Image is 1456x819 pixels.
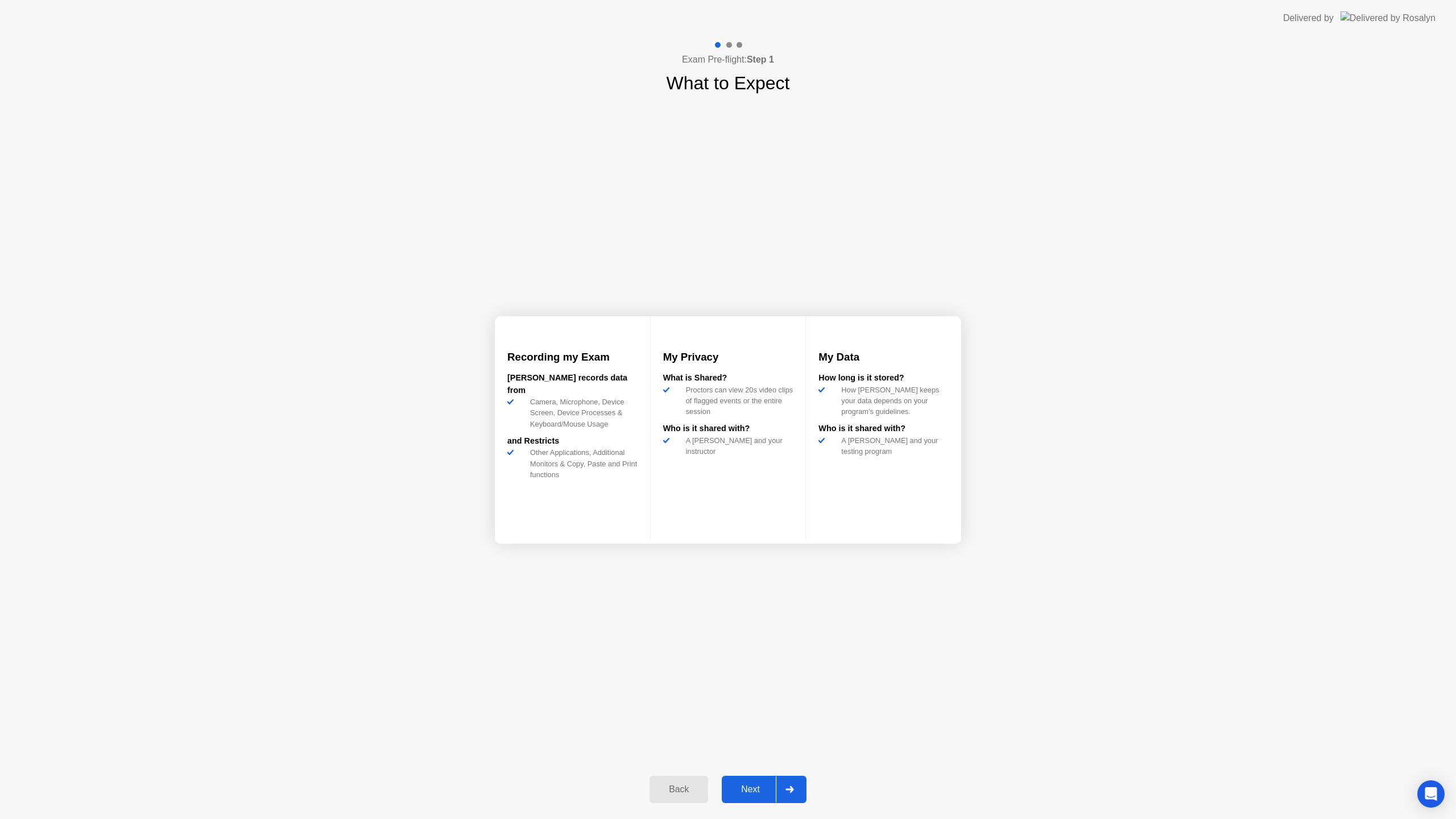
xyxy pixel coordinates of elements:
[837,384,949,417] div: How [PERSON_NAME] keeps your data depends on your program’s guidelines.
[663,423,793,435] div: Who is it shared with?
[526,447,638,480] div: Other Applications, Additional Monitors & Copy, Paste and Print functions
[681,435,793,457] div: A [PERSON_NAME] and your instructor
[818,372,949,384] div: How long is it stored?
[650,776,708,803] button: Back
[507,349,638,365] h3: Recording my Exam
[837,435,949,457] div: A [PERSON_NAME] and your testing program
[507,372,638,396] div: [PERSON_NAME] records data from
[507,435,638,448] div: and Restricts
[663,349,793,365] h3: My Privacy
[681,384,793,417] div: Proctors can view 20s video clips of flagged events or the entire session
[818,349,949,365] h3: My Data
[818,423,949,435] div: Who is it shared with?
[653,784,705,795] div: Back
[663,372,793,384] div: What is Shared?
[682,53,774,67] h4: Exam Pre-flight:
[667,69,790,97] h1: What to Expect
[1417,780,1445,808] div: Open Intercom Messenger
[722,776,806,803] button: Next
[1341,11,1436,24] img: Delivered by Rosalyn
[526,396,638,429] div: Camera, Microphone, Device Screen, Device Processes & Keyboard/Mouse Usage
[747,55,774,64] b: Step 1
[725,784,776,795] div: Next
[1283,11,1334,25] div: Delivered by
